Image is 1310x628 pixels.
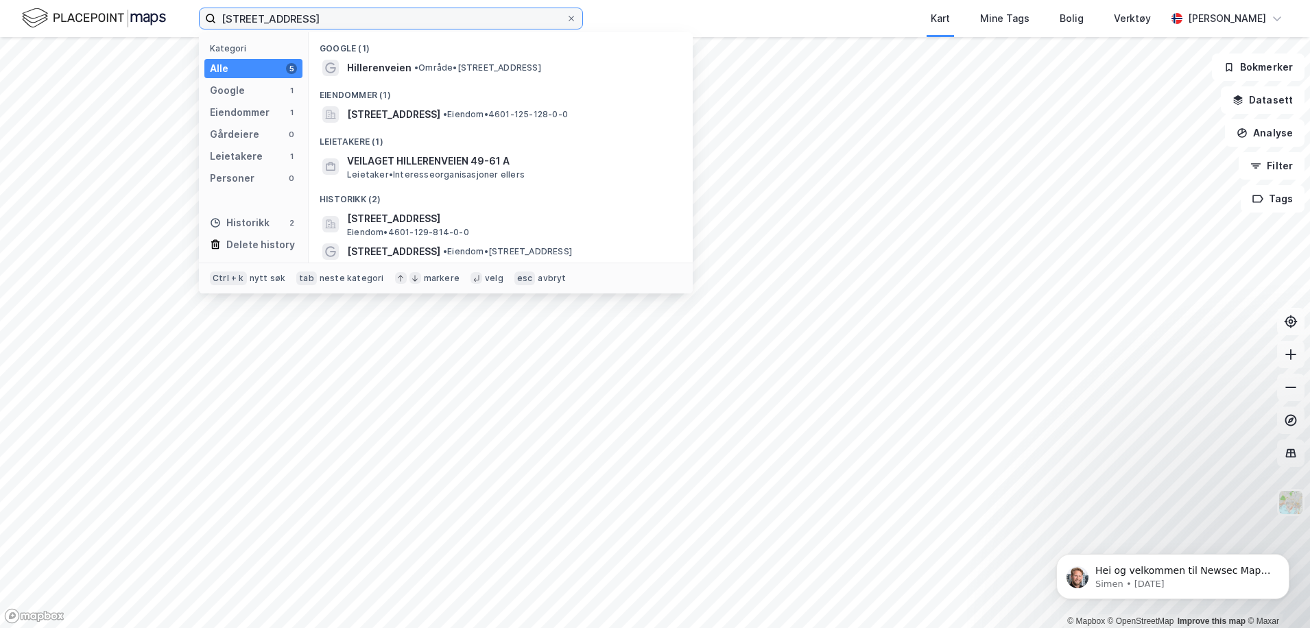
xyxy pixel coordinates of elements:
div: nytt søk [250,273,286,284]
div: Google (1) [309,32,693,57]
button: Analyse [1225,119,1305,147]
div: Leietakere (1) [309,125,693,150]
button: Filter [1239,152,1305,180]
span: Hillerenveien [347,60,412,76]
div: Personer [210,170,254,186]
a: Mapbox [1067,616,1105,626]
button: Datasett [1221,86,1305,114]
div: Delete history [226,237,295,253]
span: [STREET_ADDRESS] [347,106,440,123]
div: avbryt [538,273,566,284]
div: Kategori [210,43,302,53]
div: Mine Tags [980,10,1029,27]
button: Tags [1241,185,1305,213]
span: • [414,62,418,73]
div: esc [514,271,536,285]
span: Eiendom • [STREET_ADDRESS] [443,246,572,257]
a: Improve this map [1178,616,1246,626]
div: 1 [286,107,297,118]
div: Google [210,82,245,99]
span: • [443,109,447,119]
button: Bokmerker [1212,53,1305,81]
div: markere [424,273,460,284]
div: 0 [286,129,297,140]
span: Område • [STREET_ADDRESS] [414,62,541,73]
a: OpenStreetMap [1108,616,1174,626]
div: Historikk (2) [309,183,693,208]
span: Eiendom • 4601-129-814-0-0 [347,227,469,238]
div: Historikk [210,215,270,231]
div: Verktøy [1114,10,1151,27]
div: 2 [286,217,297,228]
div: Eiendommer (1) [309,79,693,104]
div: neste kategori [320,273,384,284]
iframe: Intercom notifications message [1036,525,1310,621]
input: Søk på adresse, matrikkel, gårdeiere, leietakere eller personer [216,8,566,29]
span: Eiendom • 4601-125-128-0-0 [443,109,568,120]
div: Ctrl + k [210,271,247,285]
span: [STREET_ADDRESS] [347,210,676,227]
div: Gårdeiere [210,126,259,143]
div: Bolig [1060,10,1084,27]
div: 0 [286,173,297,184]
div: tab [296,271,317,285]
div: 1 [286,85,297,96]
div: velg [485,273,503,284]
div: Eiendommer [210,104,270,121]
span: VEILAGET HILLERENVEIEN 49-61 A [347,153,676,169]
div: [PERSON_NAME] [1188,10,1266,27]
span: [STREET_ADDRESS] [347,243,440,260]
img: Z [1278,490,1304,516]
div: 1 [286,151,297,162]
span: Leietaker • Interesseorganisasjoner ellers [347,169,525,180]
img: logo.f888ab2527a4732fd821a326f86c7f29.svg [22,6,166,30]
span: • [443,246,447,256]
div: Leietakere [210,148,263,165]
a: Mapbox homepage [4,608,64,624]
div: 5 [286,63,297,74]
div: Alle [210,60,228,77]
div: Kart [931,10,950,27]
